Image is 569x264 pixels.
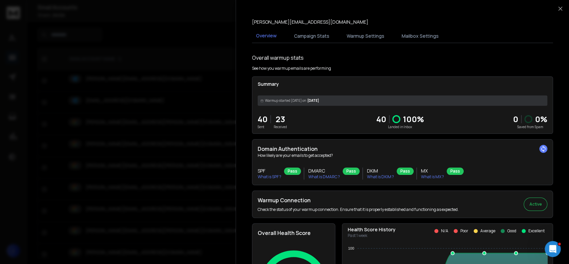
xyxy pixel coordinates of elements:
[343,168,360,175] div: Pass
[252,19,368,25] p: [PERSON_NAME][EMAIL_ADDRESS][DOMAIN_NAME]
[545,241,561,257] iframe: Intercom live chat
[348,233,396,238] p: Past 1 week
[258,81,547,87] p: Summary
[421,174,444,180] p: What is MX ?
[265,98,306,103] span: Warmup started [DATE] on
[403,114,424,124] p: 100 %
[258,145,547,153] h2: Domain Authentication
[348,246,354,250] tspan: 100
[480,228,495,234] p: Average
[398,29,443,43] button: Mailbox Settings
[274,114,287,124] p: 23
[258,95,547,106] div: [DATE]
[252,28,281,44] button: Overview
[308,174,340,180] p: What is DMARC ?
[376,124,424,129] p: Landed in Inbox
[258,168,281,174] h3: SPF
[258,196,459,204] h2: Warmup Connection
[252,66,331,71] p: See how you warmup emails are performing
[258,229,330,237] h2: Overall Health Score
[535,114,547,124] p: 0 %
[421,168,444,174] h3: MX
[348,226,396,233] p: Health Score History
[376,114,386,124] p: 40
[308,168,340,174] h3: DMARC
[274,124,287,129] p: Received
[460,228,468,234] p: Poor
[258,153,547,158] p: How likely are your emails to get accepted?
[252,54,304,62] h1: Overall warmup stats
[290,29,333,43] button: Campaign Stats
[513,113,518,124] strong: 0
[284,168,301,175] div: Pass
[513,124,547,129] p: Saved from Spam
[447,168,464,175] div: Pass
[343,29,388,43] button: Warmup Settings
[367,168,394,174] h3: DKIM
[258,114,268,124] p: 40
[524,198,547,211] button: Active
[367,174,394,180] p: What is DKIM ?
[441,228,448,234] p: N/A
[507,228,516,234] p: Good
[258,174,281,180] p: What is SPF ?
[258,207,459,212] p: Check the status of your warmup connection. Ensure that it is properly established and functionin...
[258,124,268,129] p: Sent
[397,168,414,175] div: Pass
[528,228,545,234] p: Excellent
